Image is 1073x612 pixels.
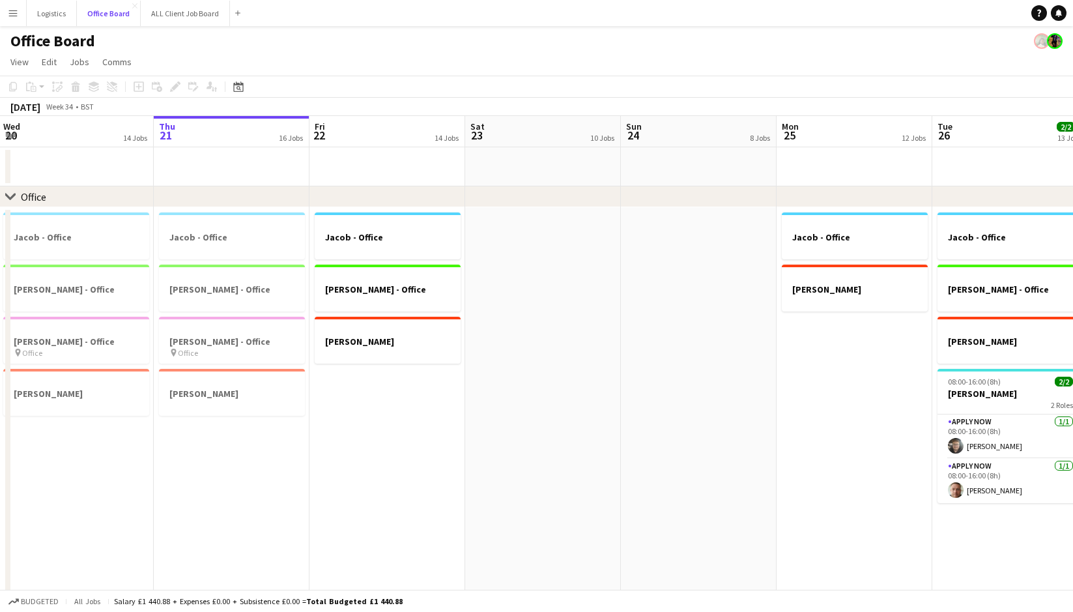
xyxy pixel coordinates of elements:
[306,596,403,606] span: Total Budgeted £1 440.88
[3,369,149,416] app-job-card: [PERSON_NAME]
[470,121,485,132] span: Sat
[937,121,952,132] span: Tue
[64,53,94,70] a: Jobs
[468,128,485,143] span: 23
[159,317,305,364] app-job-card: [PERSON_NAME] - Office Office
[315,336,461,347] h3: [PERSON_NAME]
[750,133,770,143] div: 8 Jobs
[780,128,799,143] span: 25
[159,388,305,400] h3: [PERSON_NAME]
[3,284,149,295] h3: [PERSON_NAME] - Office
[3,212,149,259] app-job-card: Jacob - Office
[3,388,149,400] h3: [PERSON_NAME]
[782,231,928,243] h3: Jacob - Office
[1,128,20,143] span: 20
[21,190,46,203] div: Office
[114,596,403,606] div: Salary £1 440.88 + Expenses £0.00 + Subsistence £0.00 =
[81,102,94,111] div: BST
[5,53,34,70] a: View
[159,369,305,416] app-job-card: [PERSON_NAME]
[279,133,303,143] div: 16 Jobs
[782,212,928,259] app-job-card: Jacob - Office
[72,596,103,606] span: All jobs
[315,231,461,243] h3: Jacob - Office
[141,1,230,26] button: ALL Client Job Board
[624,128,642,143] span: 24
[10,56,29,68] span: View
[123,133,147,143] div: 14 Jobs
[159,121,175,132] span: Thu
[159,212,305,259] app-job-card: Jacob - Office
[626,121,642,132] span: Sun
[159,265,305,312] app-job-card: [PERSON_NAME] - Office
[315,284,461,295] h3: [PERSON_NAME] - Office
[77,1,141,26] button: Office Board
[936,128,952,143] span: 26
[27,1,77,26] button: Logistics
[159,284,305,295] h3: [PERSON_NAME] - Office
[43,102,76,111] span: Week 34
[315,121,325,132] span: Fri
[159,231,305,243] h3: Jacob - Office
[1047,33,1063,49] app-user-avatar: Desiree Ramsey
[1034,33,1050,49] app-user-avatar: Sarah Lawani
[10,100,40,113] div: [DATE]
[3,317,149,364] app-job-card: [PERSON_NAME] - Office Office
[36,53,62,70] a: Edit
[157,128,175,143] span: 21
[948,377,1001,386] span: 08:00-16:00 (8h)
[3,265,149,312] app-job-card: [PERSON_NAME] - Office
[97,53,137,70] a: Comms
[313,128,325,143] span: 22
[22,348,42,358] span: Office
[159,336,305,347] h3: [PERSON_NAME] - Office
[10,31,95,51] h1: Office Board
[590,133,614,143] div: 10 Jobs
[178,348,198,358] span: Office
[3,231,149,243] h3: Jacob - Office
[102,56,132,68] span: Comms
[315,265,461,312] app-job-card: [PERSON_NAME] - Office
[782,284,928,295] h3: [PERSON_NAME]
[7,594,61,609] button: Budgeted
[42,56,57,68] span: Edit
[70,56,89,68] span: Jobs
[902,133,926,143] div: 12 Jobs
[315,317,461,364] app-job-card: [PERSON_NAME]
[3,336,149,347] h3: [PERSON_NAME] - Office
[435,133,459,143] div: 14 Jobs
[21,597,59,606] span: Budgeted
[1055,377,1073,386] span: 2/2
[782,265,928,312] app-job-card: [PERSON_NAME]
[3,121,20,132] span: Wed
[1051,400,1073,410] span: 2 Roles
[315,212,461,259] app-job-card: Jacob - Office
[782,121,799,132] span: Mon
